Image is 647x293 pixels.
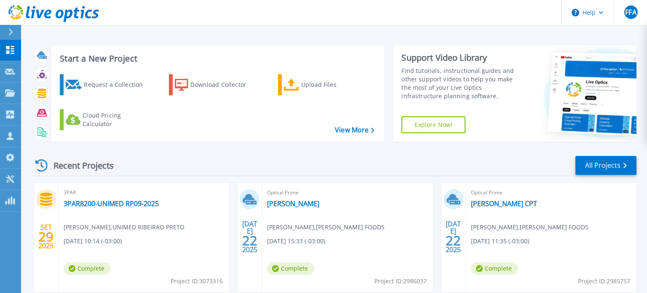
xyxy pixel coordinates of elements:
[446,237,461,244] span: 22
[64,262,111,275] span: Complete
[64,188,224,197] span: 3PAR
[401,67,524,100] div: Find tutorials, instructional guides and other support videos to help you make the most of your L...
[471,237,529,246] span: [DATE] 11:35 (-03:00)
[64,237,122,246] span: [DATE] 10:14 (-03:00)
[60,109,154,130] a: Cloud Pricing Calculator
[190,76,258,93] div: Download Collector
[64,199,159,208] a: 3PAR8200-UNIMED RP09-2025
[169,74,263,95] a: Download Collector
[278,74,372,95] a: Upload Files
[301,76,369,93] div: Upload Files
[471,199,537,208] a: [PERSON_NAME] CPT
[60,74,154,95] a: Request a Collection
[267,262,314,275] span: Complete
[335,126,374,134] a: View More
[32,155,125,176] div: Recent Projects
[267,188,428,197] span: Optical Prime
[471,262,518,275] span: Complete
[267,223,385,232] span: [PERSON_NAME] , [PERSON_NAME] FOODS
[471,223,588,232] span: [PERSON_NAME] , [PERSON_NAME] FOODS
[401,52,524,63] div: Support Video Library
[401,116,465,133] a: Explore Now!
[83,111,150,128] div: Cloud Pricing Calculator
[38,233,53,240] span: 29
[625,9,636,16] span: FFA
[242,221,258,252] div: [DATE] 2025
[64,223,184,232] span: [PERSON_NAME] , UNIMED RIBEIRAO PRETO
[374,277,427,286] span: Project ID: 2986037
[171,277,223,286] span: Project ID: 3073316
[38,221,54,252] div: SET 2025
[84,76,151,93] div: Request a Collection
[575,156,636,175] a: All Projects
[471,188,631,197] span: Optical Prime
[267,199,319,208] a: [PERSON_NAME]
[445,221,461,252] div: [DATE] 2025
[267,237,325,246] span: [DATE] 15:33 (-03:00)
[242,237,257,244] span: 22
[578,277,630,286] span: Project ID: 2985757
[60,54,374,63] h3: Start a New Project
